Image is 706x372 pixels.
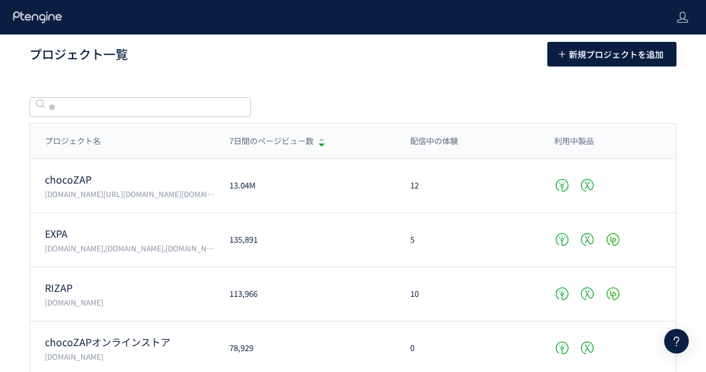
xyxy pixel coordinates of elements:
p: chocozap.shop [45,351,215,362]
span: 新規プロジェクトを追加 [569,42,664,67]
div: 10 [395,288,540,300]
p: chocozap.jp/,zap-id.jp/,web.my-zap.jp/,liff.campaign.chocozap.sumiyoku.jp/ [45,188,215,199]
h1: プロジェクト一覧 [30,46,520,63]
p: RIZAP [45,281,215,295]
div: 113,966 [215,288,395,300]
p: vivana.jp,expa-official.jp,reserve-expa.jp [45,243,215,253]
div: 78,929 [215,342,395,354]
div: 5 [395,234,540,246]
p: chocoZAP [45,172,215,187]
span: 配信中の体験 [410,135,458,147]
div: 13.04M [215,180,395,192]
span: プロジェクト名 [45,135,101,147]
div: 0 [395,342,540,354]
span: 7日間のページビュー数 [229,135,314,147]
div: 12 [395,180,540,192]
div: 135,891 [215,234,395,246]
button: 新規プロジェクトを追加 [547,42,676,67]
p: chocoZAPオンラインストア [45,335,215,349]
p: EXPA [45,227,215,241]
span: 利用中製品 [554,135,594,147]
p: www.rizap.jp [45,297,215,307]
